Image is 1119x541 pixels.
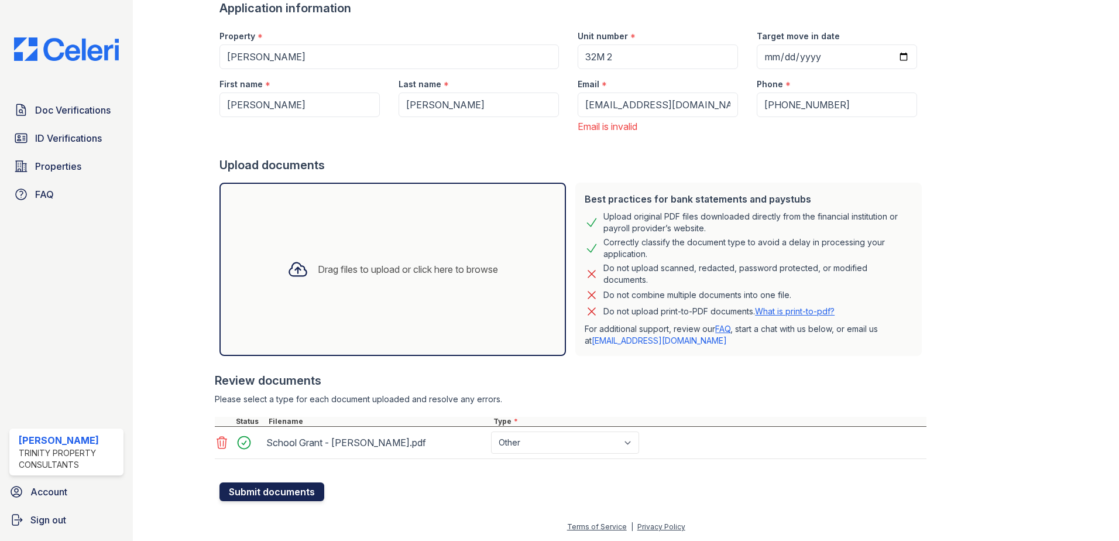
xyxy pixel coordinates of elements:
label: Email [578,78,599,90]
a: FAQ [715,324,730,334]
label: Target move in date [757,30,840,42]
label: First name [219,78,263,90]
div: Drag files to upload or click here to browse [318,262,498,276]
span: Sign out [30,513,66,527]
button: Submit documents [219,482,324,501]
div: [PERSON_NAME] [19,433,119,447]
a: Privacy Policy [637,522,685,531]
a: Doc Verifications [9,98,123,122]
a: [EMAIL_ADDRESS][DOMAIN_NAME] [592,335,727,345]
p: Do not upload print-to-PDF documents. [603,306,835,317]
div: Type [491,417,926,426]
span: Properties [35,159,81,173]
a: Terms of Service [567,522,627,531]
div: Filename [266,417,491,426]
div: Upload documents [219,157,926,173]
a: FAQ [9,183,123,206]
div: Review documents [215,372,926,389]
a: Properties [9,155,123,178]
a: Sign out [5,508,128,532]
div: Best practices for bank statements and paystubs [585,192,912,206]
span: FAQ [35,187,54,201]
a: Account [5,480,128,504]
div: Status [234,417,266,426]
label: Last name [399,78,441,90]
span: Account [30,485,67,499]
div: Do not upload scanned, redacted, password protected, or modified documents. [603,262,912,286]
span: ID Verifications [35,131,102,145]
div: Email is invalid [578,119,738,133]
a: ID Verifications [9,126,123,150]
p: For additional support, review our , start a chat with us below, or email us at [585,323,912,347]
span: Doc Verifications [35,103,111,117]
label: Phone [757,78,783,90]
label: Unit number [578,30,628,42]
img: CE_Logo_Blue-a8612792a0a2168367f1c8372b55b34899dd931a85d93a1a3d3e32e68fde9ad4.png [5,37,128,61]
div: Please select a type for each document uploaded and resolve any errors. [215,393,926,405]
div: Upload original PDF files downloaded directly from the financial institution or payroll provider’... [603,211,912,234]
div: Correctly classify the document type to avoid a delay in processing your application. [603,237,912,260]
div: School Grant - [PERSON_NAME].pdf [266,433,486,452]
div: Do not combine multiple documents into one file. [603,288,791,302]
div: | [631,522,633,531]
a: What is print-to-pdf? [755,306,835,316]
div: Trinity Property Consultants [19,447,119,471]
label: Property [219,30,255,42]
